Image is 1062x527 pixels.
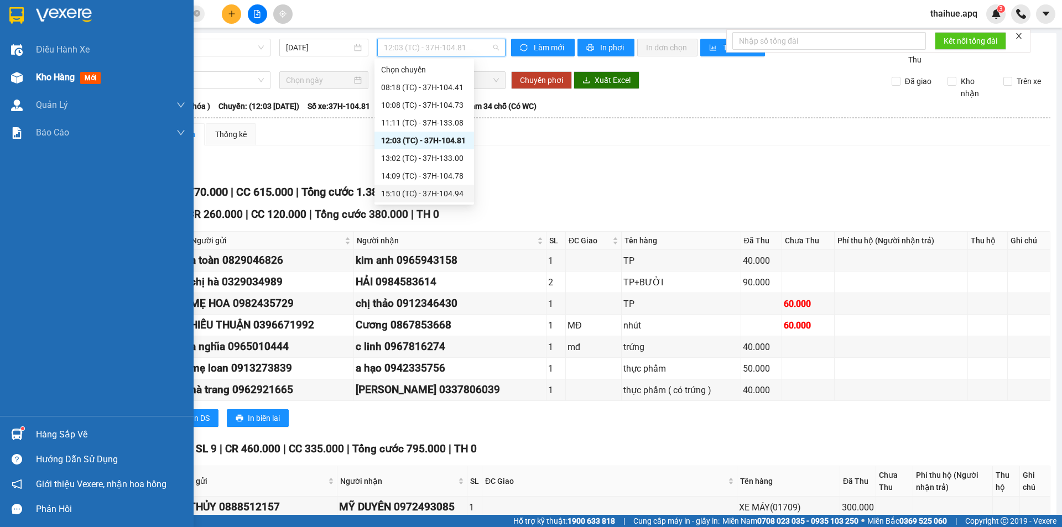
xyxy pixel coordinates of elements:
[251,208,306,221] span: CC 120.000
[190,274,352,290] div: chị hà 0329034989
[289,442,344,455] span: CC 335.000
[248,4,267,24] button: file-add
[11,429,23,440] img: warehouse-icon
[36,451,185,468] div: Hướng dẫn sử dụng
[12,504,22,514] span: message
[286,74,352,86] input: Chọn ngày
[835,232,968,250] th: Phí thu hộ (Người nhận trả)
[485,475,726,487] span: ĐC Giao
[11,44,23,56] img: warehouse-icon
[546,232,566,250] th: SL
[301,185,405,199] span: Tổng cước 1.385.000
[286,41,352,54] input: 14/09/2025
[784,297,832,311] div: 60.000
[381,81,467,93] div: 08:18 (TC) - 37H-104.41
[171,409,218,427] button: printerIn DS
[574,71,639,89] button: downloadXuất Excel
[511,71,572,89] button: Chuyển phơi
[1041,9,1051,19] span: caret-down
[861,519,865,523] span: ⚪️
[469,500,480,514] div: 1
[190,338,352,355] div: a nghĩa 0965010444
[6,60,18,114] img: logo
[913,466,992,497] th: Phí thu hộ (Người nhận trả)
[757,516,858,525] strong: 0708 023 035 - 0935 103 250
[548,254,564,268] div: 1
[20,47,102,85] span: [GEOGRAPHIC_DATA], [GEOGRAPHIC_DATA] ↔ [GEOGRAPHIC_DATA]
[534,41,566,54] span: Làm mới
[309,208,312,221] span: |
[381,170,467,182] div: 14:09 (TC) - 37H-104.78
[1008,232,1050,250] th: Ghi chú
[991,9,1001,19] img: icon-new-feature
[192,412,210,424] span: In DS
[876,466,913,497] th: Chưa Thu
[236,414,243,423] span: printer
[955,515,957,527] span: |
[548,362,564,375] div: 1
[467,466,482,497] th: SL
[956,75,995,100] span: Kho nhận
[741,232,782,250] th: Đã Thu
[548,383,564,397] div: 1
[36,72,75,82] span: Kho hàng
[623,340,738,354] div: trứng
[231,185,233,199] span: |
[176,101,185,109] span: down
[709,44,719,53] span: bar-chart
[11,127,23,139] img: solution-icon
[228,10,236,18] span: plus
[340,475,456,487] span: Người nhận
[356,295,544,312] div: chị thảo 0912346430
[12,479,22,489] span: notification
[225,442,280,455] span: CR 460.000
[449,442,451,455] span: |
[623,254,738,268] div: TP
[248,412,280,424] span: In biên lai
[356,382,544,398] div: [PERSON_NAME] 0337806039
[700,39,765,56] button: bar-chartThống kê
[188,208,243,221] span: CR 260.000
[513,515,615,527] span: Hỗ trợ kỹ thuật:
[273,4,293,24] button: aim
[1001,517,1008,525] span: copyright
[190,317,352,333] div: HIẾU THUẬN 0396671992
[568,319,619,332] div: MĐ
[381,134,467,147] div: 12:03 (TC) - 37H-104.81
[381,64,467,76] div: Chọn chuyến
[190,382,352,398] div: hà trang 0962921665
[308,100,370,112] span: Số xe: 37H-104.81
[782,232,835,250] th: Chưa Thu
[194,9,200,19] span: close-circle
[171,499,335,515] div: MẸ THỦY 0888512157
[36,501,185,518] div: Phản hồi
[623,515,625,527] span: |
[80,72,101,84] span: mới
[36,477,166,491] span: Giới thiệu Vexere, nhận hoa hồng
[1020,466,1050,497] th: Ghi chú
[220,442,222,455] span: |
[357,234,535,247] span: Người nhận
[218,100,299,112] span: Chuyến: (12:03 [DATE])
[739,500,838,514] div: XE MÁY(01709)
[253,10,261,18] span: file-add
[190,295,352,312] div: MẸ HOA 0982435729
[743,254,780,268] div: 40.000
[21,427,24,430] sup: 1
[999,5,1003,13] span: 3
[236,185,293,199] span: CC 615.000
[1016,9,1026,19] img: phone-icon
[520,44,529,53] span: sync
[743,340,780,354] div: 40.000
[569,234,610,247] span: ĐC Giao
[1036,4,1055,24] button: caret-down
[356,252,544,269] div: kim anh 0965943158
[191,234,343,247] span: Người gửi
[922,7,986,20] span: thaihue.apq
[283,442,286,455] span: |
[381,152,467,164] div: 13:02 (TC) - 37H-133.00
[623,297,738,311] div: TP
[944,35,997,47] span: Kết nối tổng đài
[637,39,697,56] button: In đơn chọn
[11,72,23,84] img: warehouse-icon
